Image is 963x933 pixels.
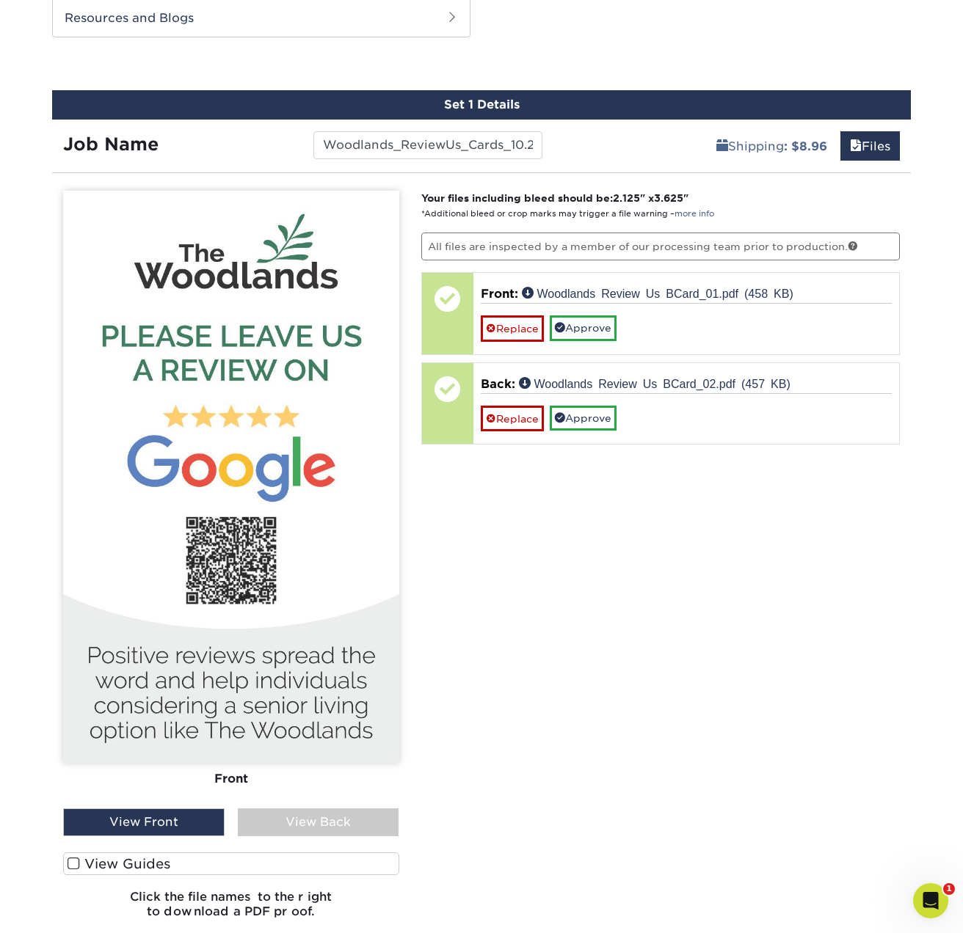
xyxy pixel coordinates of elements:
span: shipping [716,139,728,153]
div: Set 1 Details [52,90,911,120]
div: Front [63,763,399,795]
span: Back: [481,377,515,391]
span: 2.125 [613,192,640,204]
small: *Additional bleed or crop marks may trigger a file warning – [421,209,714,219]
span: 3.625 [654,192,683,204]
a: Woodlands Review Us BCard_01.pdf (458 KB) [522,287,793,299]
a: Approve [550,406,617,431]
div: View Back [238,808,399,836]
input: Enter a job name [313,131,542,159]
a: Files [840,131,900,161]
a: Shipping: $8.96 [707,131,837,161]
label: View Guides [63,852,399,875]
a: more info [675,209,714,219]
div: View Front [63,808,225,836]
h6: Click the file names to the right to download a PDF proof. [63,890,399,929]
a: Approve [550,315,617,340]
b: : $8.96 [784,139,827,153]
p: All files are inspected by a member of our processing team prior to production. [421,233,901,260]
strong: Job Name [63,133,159,155]
iframe: Intercom live chat [913,883,948,918]
a: Woodlands Review Us BCard_02.pdf (457 KB) [519,377,791,389]
a: Replace [481,406,544,431]
strong: Your files including bleed should be: " x " [421,192,688,204]
span: files [850,139,862,153]
span: 1 [943,883,955,895]
a: Replace [481,315,544,341]
span: Front: [481,287,518,301]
